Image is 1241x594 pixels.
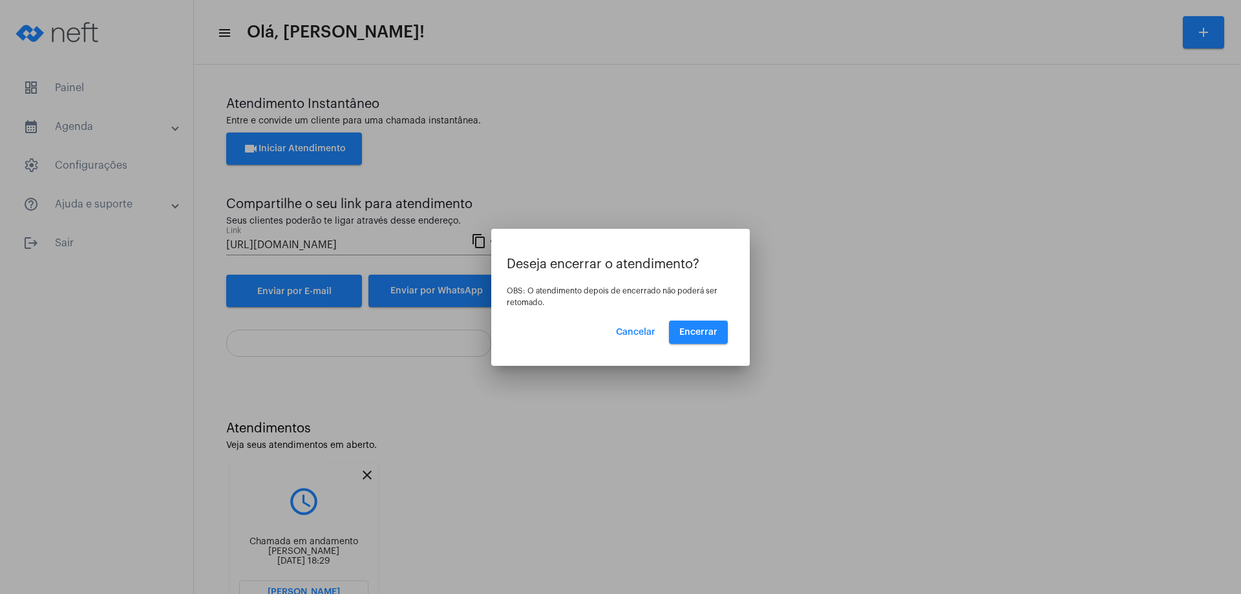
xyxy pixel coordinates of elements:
p: Deseja encerrar o atendimento? [507,257,734,271]
button: Cancelar [606,321,666,344]
span: Cancelar [616,328,655,337]
span: Encerrar [679,328,717,337]
span: OBS: O atendimento depois de encerrado não poderá ser retomado. [507,287,717,306]
button: Encerrar [669,321,728,344]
